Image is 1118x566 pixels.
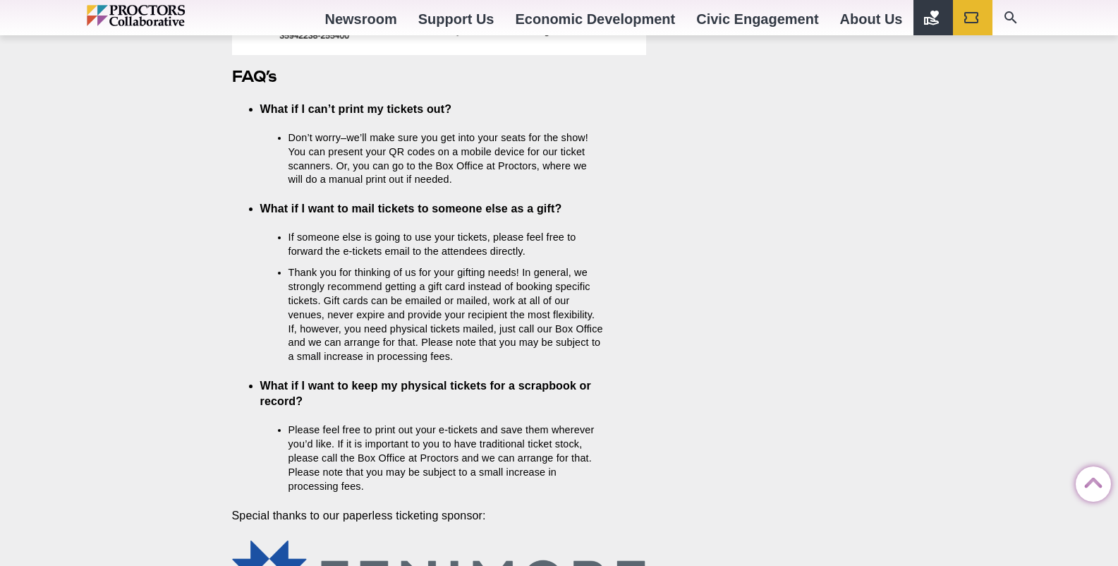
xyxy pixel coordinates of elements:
[87,5,245,26] img: Proctors logo
[288,423,604,493] li: Please feel free to print out your e-tickets and save them wherever you’d like. If it is importan...
[232,508,647,524] p: Special thanks to our paperless ticketing sponsor:
[260,103,452,115] strong: What if I can’t print my tickets out?
[288,131,604,188] li: Don’t worry–we’ll make sure you get into your seats for the show! You can present your QR codes o...
[1076,467,1104,495] a: Back to Top
[260,203,562,215] strong: What if I want to mail tickets to someone else as a gift?
[232,67,276,85] strong: FAQ’s
[288,231,604,259] li: If someone else is going to use your tickets, please feel free to forward the e-tickets email to ...
[288,266,604,364] li: Thank you for thinking of us for your gifting needs! In general, we strongly recommend getting a ...
[260,380,591,407] strong: What if I want to keep my physical tickets for a scrapbook or record?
